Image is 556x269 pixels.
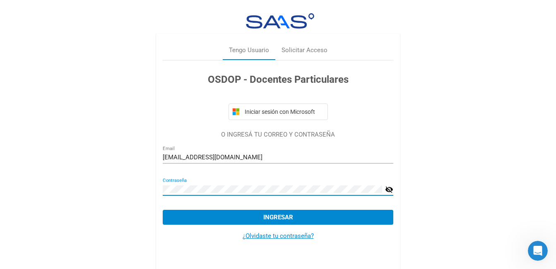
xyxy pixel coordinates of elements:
[385,185,393,195] mat-icon: visibility_off
[229,103,328,120] button: Iniciar sesión con Microsoft
[163,210,393,225] button: Ingresar
[282,46,327,55] div: Solicitar Acceso
[528,241,548,261] iframe: Intercom live chat
[243,232,314,240] a: ¿Olvidaste tu contraseña?
[163,72,393,87] h3: OSDOP - Docentes Particulares
[263,214,293,221] span: Ingresar
[163,130,393,139] p: O INGRESÁ TU CORREO Y CONTRASEÑA
[229,46,269,55] div: Tengo Usuario
[243,108,324,115] span: Iniciar sesión con Microsoft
